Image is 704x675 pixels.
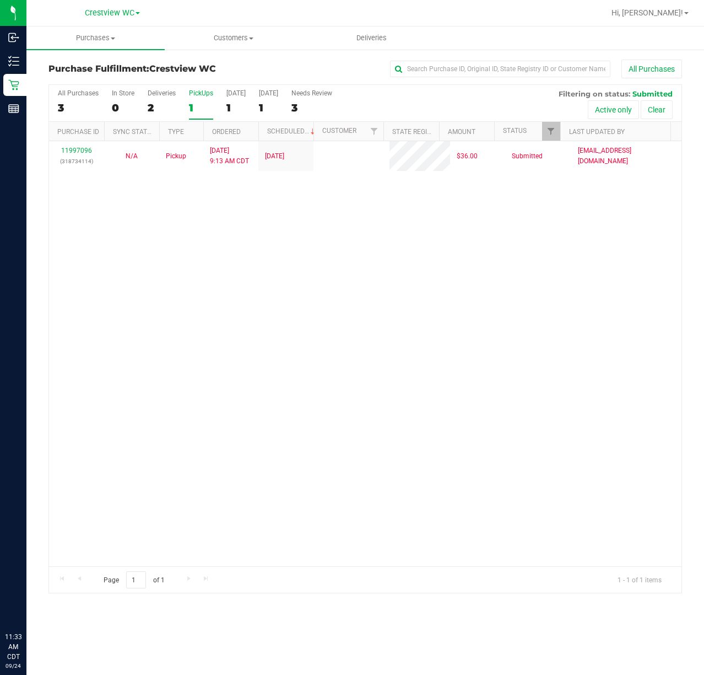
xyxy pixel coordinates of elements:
a: Ordered [212,128,241,136]
a: 11997096 [61,147,92,154]
button: Active only [588,100,639,119]
input: Search Purchase ID, Original ID, State Registry ID or Customer Name... [390,61,610,77]
a: State Registry ID [392,128,450,136]
inline-svg: Inventory [8,56,19,67]
span: Hi, [PERSON_NAME]! [611,8,683,17]
span: 1 - 1 of 1 items [609,571,670,588]
div: All Purchases [58,89,99,97]
div: 1 [259,101,278,114]
div: 0 [112,101,134,114]
button: All Purchases [621,60,682,78]
a: Customers [165,26,303,50]
a: Filter [365,122,383,141]
a: Type [168,128,184,136]
div: Needs Review [291,89,332,97]
span: Crestview WC [149,63,216,74]
span: Submitted [632,89,673,98]
h3: Purchase Fulfillment: [48,64,259,74]
inline-svg: Reports [8,103,19,114]
div: [DATE] [226,89,246,97]
inline-svg: Inbound [8,32,19,43]
div: 1 [189,101,213,114]
button: N/A [126,151,138,162]
iframe: Resource center [11,587,44,620]
span: [DATE] 9:13 AM CDT [210,146,249,167]
div: 3 [58,101,99,114]
a: Amount [448,128,475,136]
span: [EMAIL_ADDRESS][DOMAIN_NAME] [578,146,675,167]
span: [DATE] [265,151,284,162]
button: Clear [641,100,673,119]
p: 11:33 AM CDT [5,632,21,662]
div: In Store [112,89,134,97]
a: Customer [322,127,356,135]
span: Submitted [512,151,543,162]
a: Filter [542,122,560,141]
span: Page of 1 [94,571,174,588]
div: [DATE] [259,89,278,97]
p: 09/24 [5,662,21,670]
inline-svg: Retail [8,79,19,90]
a: Scheduled [267,127,317,135]
span: Not Applicable [126,152,138,160]
a: Status [503,127,527,135]
a: Sync Status [113,128,155,136]
input: 1 [126,571,146,588]
div: PickUps [189,89,213,97]
a: Purchases [26,26,165,50]
span: Pickup [166,151,186,162]
a: Deliveries [302,26,441,50]
div: 3 [291,101,332,114]
div: 2 [148,101,176,114]
a: Last Updated By [569,128,625,136]
span: Deliveries [342,33,402,43]
span: Filtering on status: [559,89,630,98]
span: Crestview WC [85,8,134,18]
span: $36.00 [457,151,478,162]
p: (318734114) [56,156,98,167]
span: Customers [165,33,302,43]
div: Deliveries [148,89,176,97]
a: Purchase ID [57,128,99,136]
div: 1 [226,101,246,114]
span: Purchases [26,33,165,43]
